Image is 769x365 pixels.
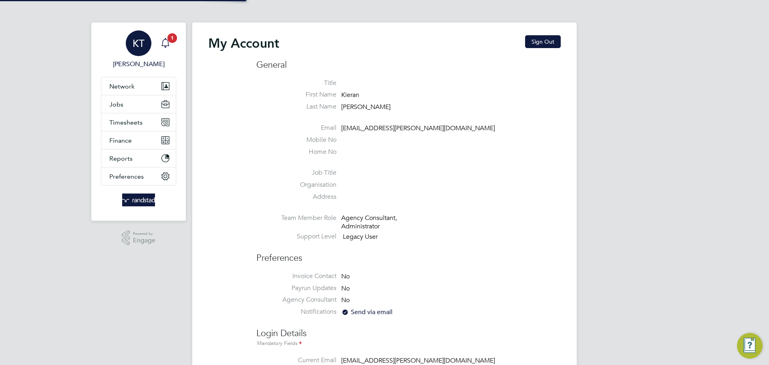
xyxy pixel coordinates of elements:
[343,233,378,241] span: Legacy User
[101,131,176,149] button: Finance
[101,59,176,69] span: Kieran Trotter
[256,169,336,177] label: Job Title
[101,149,176,167] button: Reports
[256,79,336,87] label: Title
[133,237,155,244] span: Engage
[208,35,279,51] h2: My Account
[109,119,143,126] span: Timesheets
[101,194,176,206] a: Go to home page
[341,272,350,280] span: No
[101,95,176,113] button: Jobs
[256,124,336,132] label: Email
[256,136,336,144] label: Mobile No
[109,101,123,108] span: Jobs
[341,91,359,99] span: Kieran
[122,230,156,246] a: Powered byEngage
[256,356,336,365] label: Current Email
[101,77,176,95] button: Network
[341,308,393,316] span: Send via email
[109,173,144,180] span: Preferences
[122,194,155,206] img: randstad-logo-retina.png
[101,167,176,185] button: Preferences
[256,339,561,348] div: Mandatory Fields
[525,35,561,48] button: Sign Out
[737,333,763,359] button: Engage Resource Center
[157,30,173,56] a: 1
[256,232,336,241] label: Support Level
[256,91,336,99] label: First Name
[101,30,176,69] a: KT[PERSON_NAME]
[256,59,561,71] h3: General
[256,148,336,156] label: Home No
[341,103,391,111] span: [PERSON_NAME]
[256,320,561,348] h3: Login Details
[256,181,336,189] label: Organisation
[256,193,336,201] label: Address
[109,155,133,162] span: Reports
[101,113,176,131] button: Timesheets
[341,284,350,292] span: No
[341,357,495,365] span: [EMAIL_ADDRESS][PERSON_NAME][DOMAIN_NAME]
[256,214,336,222] label: Team Member Role
[256,296,336,304] label: Agency Consultant
[256,308,336,316] label: Notifications
[256,244,561,264] h3: Preferences
[109,137,132,144] span: Finance
[256,103,336,111] label: Last Name
[109,83,135,90] span: Network
[341,296,350,305] span: No
[256,272,336,280] label: Invoice Contact
[133,230,155,237] span: Powered by
[167,33,177,43] span: 1
[256,284,336,292] label: Payrun Updates
[341,214,417,231] div: Agency Consultant, Administrator
[341,124,495,132] span: [EMAIL_ADDRESS][PERSON_NAME][DOMAIN_NAME]
[133,38,145,48] span: KT
[91,22,186,221] nav: Main navigation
